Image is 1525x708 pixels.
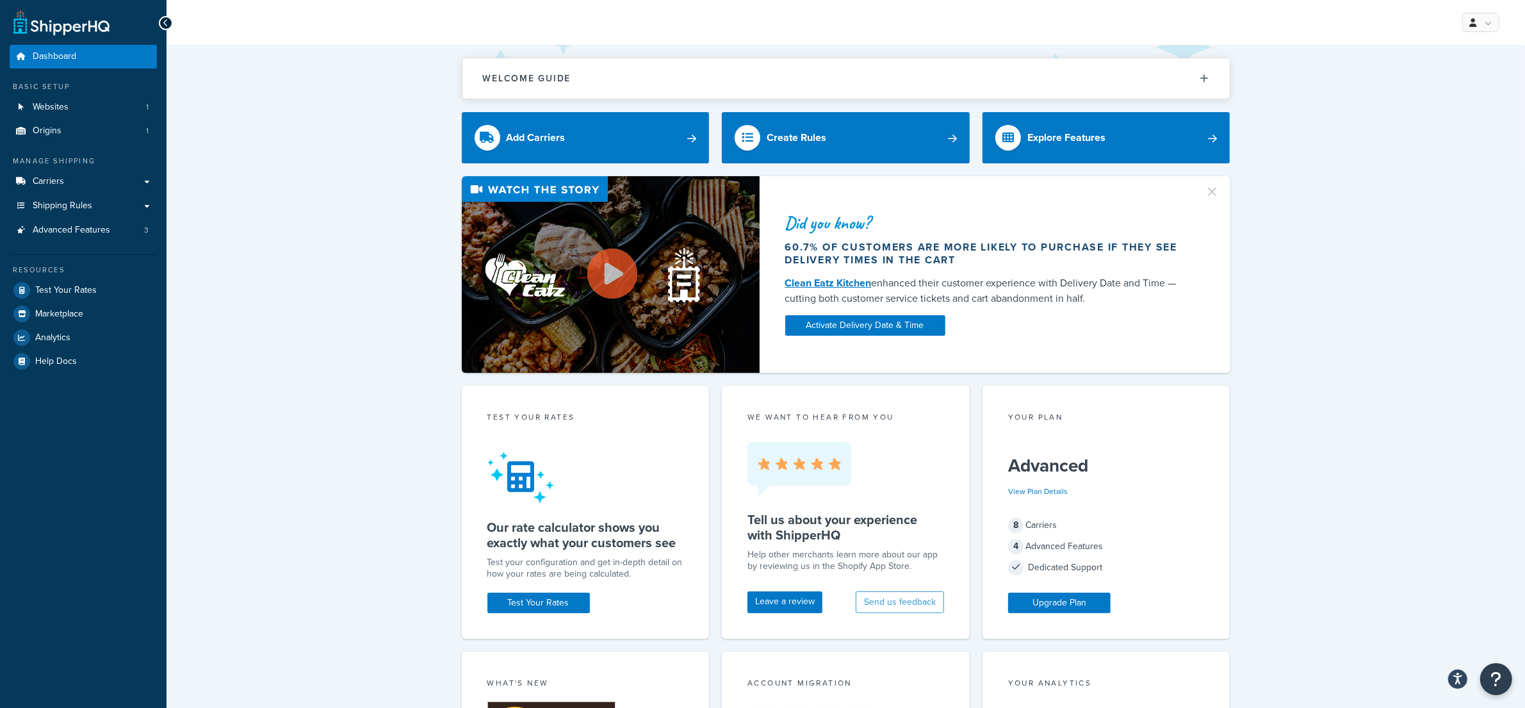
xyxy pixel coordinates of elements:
[1008,677,1205,692] div: Your Analytics
[1008,538,1205,556] div: Advanced Features
[856,591,944,613] button: Send us feedback
[483,74,571,83] h2: Welcome Guide
[35,356,77,367] span: Help Docs
[785,276,872,290] a: Clean Eatz Kitchen
[785,276,1190,306] div: enhanced their customer experience with Delivery Date and Time — cutting both customer service ti...
[785,241,1190,267] div: 60.7% of customers are more likely to purchase if they see delivery times in the cart
[33,126,61,136] span: Origins
[462,176,760,373] img: Video thumbnail
[10,95,157,119] a: Websites1
[1008,559,1205,577] div: Dedicated Support
[10,156,157,167] div: Manage Shipping
[10,170,157,193] a: Carriers
[785,214,1190,232] div: Did you know?
[487,411,684,426] div: Test your rates
[747,677,944,692] div: Account Migration
[10,279,157,302] a: Test Your Rates
[1008,456,1205,476] h5: Advanced
[747,512,944,543] h5: Tell us about your experience with ShipperHQ
[35,285,97,296] span: Test Your Rates
[1008,518,1023,533] span: 8
[1008,516,1205,534] div: Carriers
[33,201,92,211] span: Shipping Rules
[10,265,157,276] div: Resources
[462,58,1230,99] button: Welcome Guide
[747,411,944,423] p: we want to hear from you
[1008,539,1023,554] span: 4
[507,129,566,147] div: Add Carriers
[1027,129,1105,147] div: Explore Features
[462,112,710,163] a: Add Carriers
[1008,411,1205,426] div: Your Plan
[767,129,826,147] div: Create Rules
[10,350,157,373] a: Help Docs
[10,326,157,349] a: Analytics
[10,81,157,92] div: Basic Setup
[10,302,157,325] a: Marketplace
[146,126,149,136] span: 1
[747,549,944,572] p: Help other merchants learn more about our app by reviewing us in the Shopify App Store.
[33,51,76,62] span: Dashboard
[10,119,157,143] a: Origins1
[35,333,70,343] span: Analytics
[10,95,157,119] li: Websites
[487,593,590,613] a: Test Your Rates
[10,119,157,143] li: Origins
[10,194,157,218] a: Shipping Rules
[1480,663,1512,695] button: Open Resource Center
[983,112,1230,163] a: Explore Features
[10,45,157,69] a: Dashboard
[785,315,945,336] a: Activate Delivery Date & Time
[722,112,970,163] a: Create Rules
[33,102,69,113] span: Websites
[10,218,157,242] a: Advanced Features3
[33,176,64,187] span: Carriers
[487,677,684,692] div: What's New
[144,225,149,236] span: 3
[1008,593,1111,613] a: Upgrade Plan
[747,591,822,613] a: Leave a review
[146,102,149,113] span: 1
[487,520,684,550] h5: Our rate calculator shows you exactly what your customers see
[33,225,110,236] span: Advanced Features
[10,218,157,242] li: Advanced Features
[1008,486,1068,497] a: View Plan Details
[35,309,83,320] span: Marketplace
[487,557,684,580] div: Test your configuration and get in-depth detail on how your rates are being calculated.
